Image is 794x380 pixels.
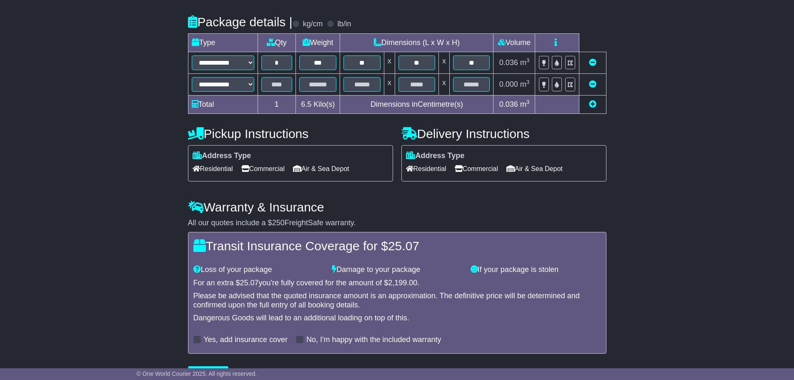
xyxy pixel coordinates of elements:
h4: Package details | [188,15,293,29]
td: x [384,73,395,95]
span: 2,199.00 [388,279,417,287]
span: Air & Sea Depot [506,162,563,175]
h4: Pickup Instructions [188,127,393,141]
span: 6.5 [301,100,311,108]
div: Damage to your package [328,265,466,274]
td: Kilo(s) [296,95,340,113]
td: x [439,52,450,73]
h4: Transit Insurance Coverage for $ [193,239,601,253]
span: m [520,100,530,108]
label: kg/cm [303,20,323,29]
span: 0.036 [499,58,518,67]
a: Remove this item [589,80,596,88]
sup: 3 [526,79,530,85]
td: Qty [258,33,296,52]
label: No, I'm happy with the included warranty [306,335,441,345]
td: Weight [296,33,340,52]
label: Address Type [406,151,465,161]
div: For an extra $ you're fully covered for the amount of $ . [193,279,601,288]
a: Remove this item [589,58,596,67]
span: Residential [406,162,446,175]
div: If your package is stolen [466,265,605,274]
span: 25.07 [240,279,259,287]
span: 25.07 [388,239,419,253]
div: Loss of your package [189,265,328,274]
sup: 3 [526,99,530,105]
span: 0.036 [499,100,518,108]
span: m [520,58,530,67]
a: Add new item [589,100,596,108]
div: Please be advised that the quoted insurance amount is an approximation. The definitive price will... [193,292,601,310]
span: Commercial [241,162,285,175]
div: Dangerous Goods will lead to an additional loading on top of this. [193,314,601,323]
td: Type [188,33,258,52]
span: Commercial [455,162,498,175]
td: Total [188,95,258,113]
h4: Warranty & Insurance [188,200,606,214]
span: 250 [272,219,285,227]
h4: Delivery Instructions [401,127,606,141]
span: 0.000 [499,80,518,88]
td: Dimensions (L x W x H) [340,33,493,52]
span: © One World Courier 2025. All rights reserved. [137,370,257,377]
td: 1 [258,95,296,113]
td: Volume [493,33,535,52]
span: Residential [193,162,233,175]
label: Address Type [193,151,251,161]
span: Air & Sea Depot [293,162,349,175]
div: All our quotes include a $ FreightSafe warranty. [188,219,606,228]
td: x [439,73,450,95]
label: lb/in [337,20,351,29]
sup: 3 [526,57,530,63]
span: m [520,80,530,88]
label: Yes, add insurance cover [204,335,288,345]
td: x [384,52,395,73]
td: Dimensions in Centimetre(s) [340,95,493,113]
